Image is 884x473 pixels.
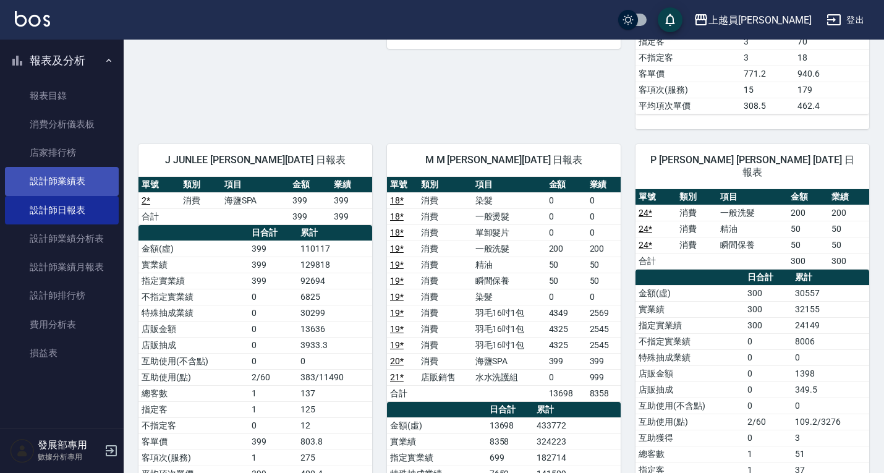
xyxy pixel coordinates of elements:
th: 單號 [138,177,180,193]
td: 0 [546,369,587,385]
td: 399 [289,208,331,224]
td: 羽毛16吋1包 [472,321,546,337]
td: 4325 [546,321,587,337]
td: 金額(虛) [635,285,744,301]
td: 200 [546,241,587,257]
td: 50 [828,221,869,237]
td: 51 [792,446,869,462]
td: 399 [249,433,297,450]
td: 4325 [546,337,587,353]
td: 399 [331,208,372,224]
td: 110117 [297,241,372,257]
td: 200 [828,205,869,221]
span: J JUNLEE [PERSON_NAME][DATE] 日報表 [153,154,357,166]
td: 1398 [792,365,869,381]
td: 0 [792,349,869,365]
td: 特殊抽成業績 [635,349,744,365]
span: M M [PERSON_NAME][DATE] 日報表 [402,154,606,166]
td: 1 [744,446,793,462]
td: 0 [744,398,793,414]
td: 水水洗護組 [472,369,546,385]
th: 日合計 [744,270,793,286]
td: 399 [546,353,587,369]
h5: 發展部專用 [38,439,101,451]
td: 300 [744,285,793,301]
td: 0 [587,289,621,305]
td: 324223 [533,433,621,450]
a: 消費分析儀表板 [5,110,119,138]
td: 349.5 [792,381,869,398]
td: 300 [788,253,828,269]
td: 3 [741,49,794,66]
td: 383/11490 [297,369,372,385]
td: 24149 [792,317,869,333]
td: 店販金額 [635,365,744,381]
td: 合計 [387,385,418,401]
td: 999 [587,369,621,385]
td: 2/60 [744,414,793,430]
td: 771.2 [741,66,794,82]
td: 羽毛16吋1包 [472,337,546,353]
td: 0 [249,417,297,433]
td: 399 [249,273,297,289]
td: 客單價 [138,433,249,450]
th: 類別 [418,177,472,193]
td: 指定客 [138,401,249,417]
td: 互助使用(點) [138,369,249,385]
td: 50 [587,257,621,273]
td: 12 [297,417,372,433]
td: 182714 [533,450,621,466]
td: 0 [249,289,297,305]
td: 0 [546,192,587,208]
td: 消費 [418,337,472,353]
img: Person [10,438,35,463]
td: 399 [331,192,372,208]
th: 項目 [221,177,290,193]
td: 6825 [297,289,372,305]
td: 瞬間保養 [717,237,788,253]
td: 3 [792,430,869,446]
td: 50 [587,273,621,289]
td: 消費 [676,237,717,253]
th: 累計 [533,402,621,418]
td: 互助使用(不含點) [138,353,249,369]
td: 0 [249,337,297,353]
td: 0 [249,353,297,369]
table: a dense table [138,177,372,225]
td: 金額(虛) [387,417,487,433]
td: 0 [587,208,621,224]
td: 客項次(服務) [635,82,741,98]
td: 129818 [297,257,372,273]
td: 399 [249,257,297,273]
td: 179 [794,82,869,98]
td: 399 [249,241,297,257]
table: a dense table [635,189,869,270]
a: 設計師排行榜 [5,281,119,310]
td: 8358 [587,385,621,401]
td: 染髮 [472,192,546,208]
td: 互助使用(點) [635,414,744,430]
a: 設計師業績月報表 [5,253,119,281]
td: 海鹽SPA [472,353,546,369]
td: 互助獲得 [635,430,744,446]
td: 精油 [717,221,788,237]
td: 0 [249,305,297,321]
th: 項目 [717,189,788,205]
td: 300 [744,301,793,317]
td: 0 [546,208,587,224]
th: 業績 [828,189,869,205]
td: 70 [794,33,869,49]
td: 0 [792,398,869,414]
td: 0 [546,289,587,305]
td: 699 [487,450,533,466]
td: 0 [297,353,372,369]
td: 單卸髮片 [472,224,546,241]
td: 染髮 [472,289,546,305]
td: 0 [744,333,793,349]
td: 客單價 [635,66,741,82]
td: 92694 [297,273,372,289]
td: 0 [744,381,793,398]
th: 項目 [472,177,546,193]
td: 消費 [418,353,472,369]
td: 50 [788,221,828,237]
